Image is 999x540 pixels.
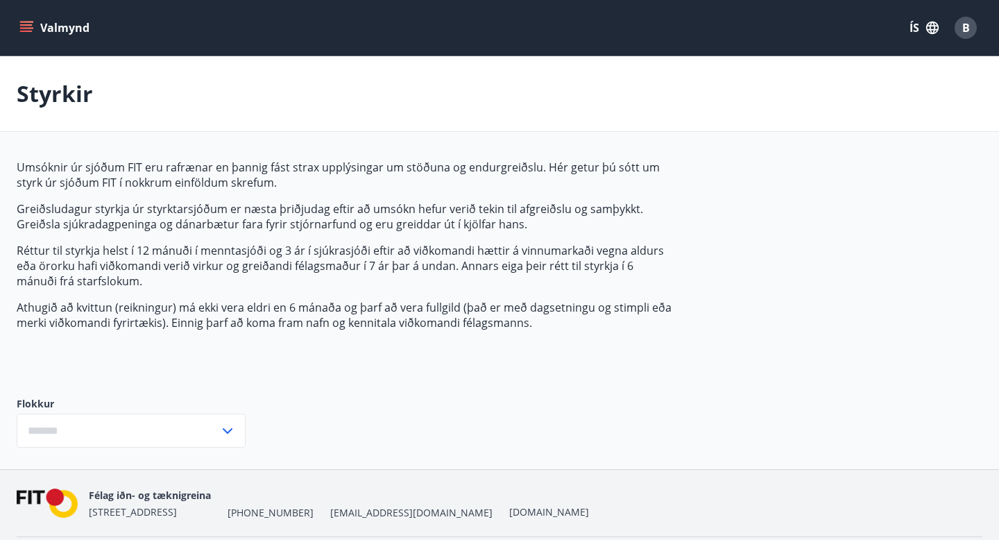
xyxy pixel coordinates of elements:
[17,201,672,232] p: Greiðsludagur styrkja úr styrktarsjóðum er næsta þriðjudag eftir að umsókn hefur verið tekin til ...
[509,505,589,518] a: [DOMAIN_NAME]
[17,397,246,411] label: Flokkur
[17,300,672,330] p: Athugið að kvittun (reikningur) má ekki vera eldri en 6 mánaða og þarf að vera fullgild (það er m...
[949,11,982,44] button: B
[902,15,946,40] button: ÍS
[17,243,672,289] p: Réttur til styrkja helst í 12 mánuði í menntasjóði og 3 ár í sjúkrasjóði eftir að viðkomandi hætt...
[962,20,970,35] span: B
[17,160,672,190] p: Umsóknir úr sjóðum FIT eru rafrænar en þannig fást strax upplýsingar um stöðuna og endurgreiðslu....
[330,506,493,520] span: [EMAIL_ADDRESS][DOMAIN_NAME]
[89,489,211,502] span: Félag iðn- og tæknigreina
[228,506,314,520] span: [PHONE_NUMBER]
[17,489,78,518] img: FPQVkF9lTnNbbaRSFyT17YYeljoOGk5m51IhT0bO.png
[17,78,93,109] p: Styrkir
[89,505,177,518] span: [STREET_ADDRESS]
[17,15,95,40] button: menu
